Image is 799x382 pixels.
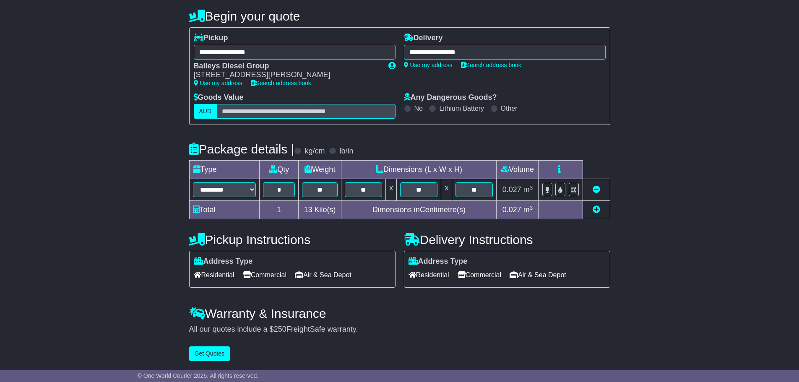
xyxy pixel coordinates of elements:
h4: Begin your quote [189,9,610,23]
span: 13 [304,205,312,214]
span: 0.027 [502,205,521,214]
button: Get Quotes [189,346,230,361]
a: Search address book [251,80,311,86]
span: © One World Courier 2025. All rights reserved. [138,372,259,379]
td: x [386,179,397,201]
label: Address Type [194,257,253,266]
label: Any Dangerous Goods? [404,93,497,102]
span: m [523,185,533,194]
td: Dimensions in Centimetre(s) [341,201,497,219]
label: Address Type [409,257,468,266]
span: Air & Sea Depot [510,268,566,281]
a: Add new item [593,205,600,214]
td: Qty [260,161,298,179]
label: No [414,104,423,112]
td: Kilo(s) [298,201,341,219]
label: Lithium Battery [439,104,484,112]
span: Residential [194,268,234,281]
label: Pickup [194,34,228,43]
h4: Pickup Instructions [189,233,396,247]
td: Weight [298,161,341,179]
td: Type [189,161,260,179]
sup: 3 [530,205,533,211]
div: All our quotes include a $ FreightSafe warranty. [189,325,610,334]
td: Total [189,201,260,219]
h4: Warranty & Insurance [189,307,610,320]
span: m [523,205,533,214]
a: Use my address [194,80,242,86]
span: Commercial [458,268,501,281]
div: Baileys Diesel Group [194,62,380,71]
h4: Delivery Instructions [404,233,610,247]
td: Dimensions (L x W x H) [341,161,497,179]
span: Residential [409,268,449,281]
label: Delivery [404,34,443,43]
td: x [441,179,452,201]
span: 250 [274,325,286,333]
a: Search address book [461,62,521,68]
a: Remove this item [593,185,600,194]
sup: 3 [530,185,533,191]
h4: Package details | [189,142,294,156]
td: 1 [260,201,298,219]
label: kg/cm [305,147,325,156]
label: AUD [194,104,217,119]
label: Goods Value [194,93,244,102]
label: Other [501,104,518,112]
span: Commercial [243,268,286,281]
a: Use my address [404,62,453,68]
div: [STREET_ADDRESS][PERSON_NAME] [194,70,380,80]
label: lb/in [339,147,353,156]
td: Volume [497,161,539,179]
span: 0.027 [502,185,521,194]
span: Air & Sea Depot [295,268,351,281]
